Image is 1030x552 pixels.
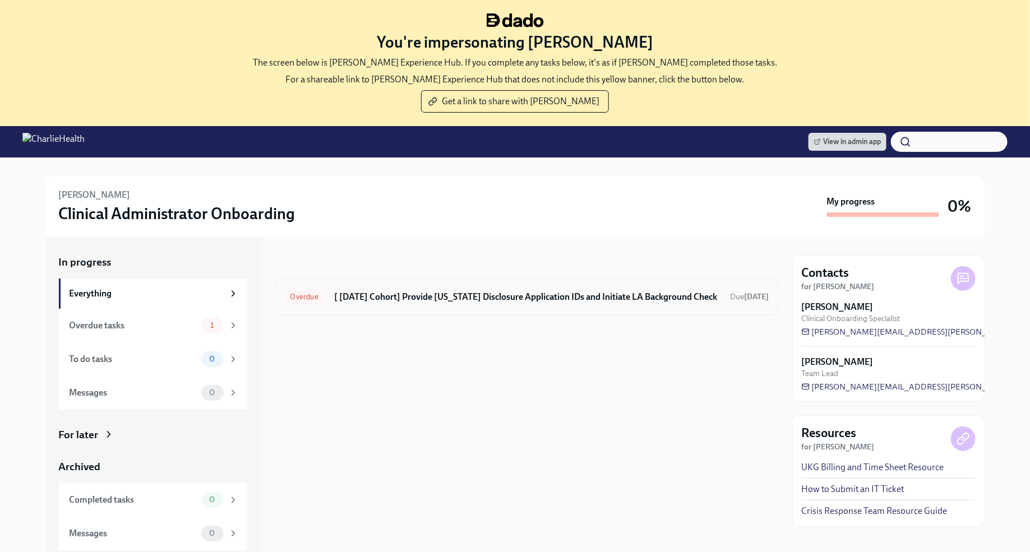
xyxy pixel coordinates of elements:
span: 0 [202,495,221,504]
h6: [ [DATE] Cohort] Provide [US_STATE] Disclosure Application IDs and Initiate LA Background Check [334,291,722,303]
div: To do tasks [70,353,197,365]
a: Crisis Response Team Resource Guide [802,505,948,517]
div: Overdue tasks [70,319,197,332]
span: Overdue [284,293,325,301]
a: UKG Billing and Time Sheet Resource [802,461,944,474]
div: Everything [70,287,224,300]
strong: for [PERSON_NAME] [802,442,875,452]
a: Overdue[ [DATE] Cohort] Provide [US_STATE] Disclosure Application IDs and Initiate LA Background ... [284,288,769,306]
a: Messages0 [59,376,247,410]
strong: [PERSON_NAME] [802,301,874,313]
a: Messages0 [59,517,247,550]
img: dado [487,13,544,27]
a: Overdue tasks1 [59,309,247,342]
p: For a shareable link to [PERSON_NAME] Experience Hub that does not include this yellow banner, cl... [286,73,745,86]
a: In progress [59,255,247,270]
button: Get a link to share with [PERSON_NAME] [421,90,609,113]
h3: 0% [948,196,972,216]
h3: You're impersonating [PERSON_NAME] [377,32,653,52]
span: 0 [202,388,221,397]
span: Team Lead [802,368,839,379]
span: September 24th, 2025 09:00 [731,291,769,302]
div: For later [59,428,99,442]
p: The screen below is [PERSON_NAME] Experience Hub. If you complete any tasks below, it's as if [PE... [253,57,777,69]
span: View in admin app [814,136,881,147]
span: 1 [204,321,220,330]
h4: Resources [802,425,857,442]
div: In progress [274,255,327,270]
a: View in admin app [809,133,886,151]
strong: for [PERSON_NAME] [802,282,875,291]
div: Messages [70,527,197,540]
a: For later [59,428,247,442]
h6: [PERSON_NAME] [59,189,131,201]
img: CharlieHealth [22,133,85,151]
span: Get a link to share with [PERSON_NAME] [431,96,599,107]
a: Completed tasks0 [59,483,247,517]
strong: [DATE] [745,292,769,301]
span: Due [731,292,769,301]
span: 0 [202,529,221,537]
div: Messages [70,387,197,399]
h4: Contacts [802,265,849,281]
span: 0 [202,355,221,363]
a: Archived [59,460,247,474]
span: Clinical Onboarding Specialist [802,313,900,324]
a: How to Submit an IT Ticket [802,483,904,495]
div: Completed tasks [70,494,197,506]
h3: Clinical Administrator Onboarding [59,203,295,224]
strong: My progress [827,196,875,208]
strong: [PERSON_NAME] [802,356,874,368]
a: Everything [59,279,247,309]
a: To do tasks0 [59,342,247,376]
